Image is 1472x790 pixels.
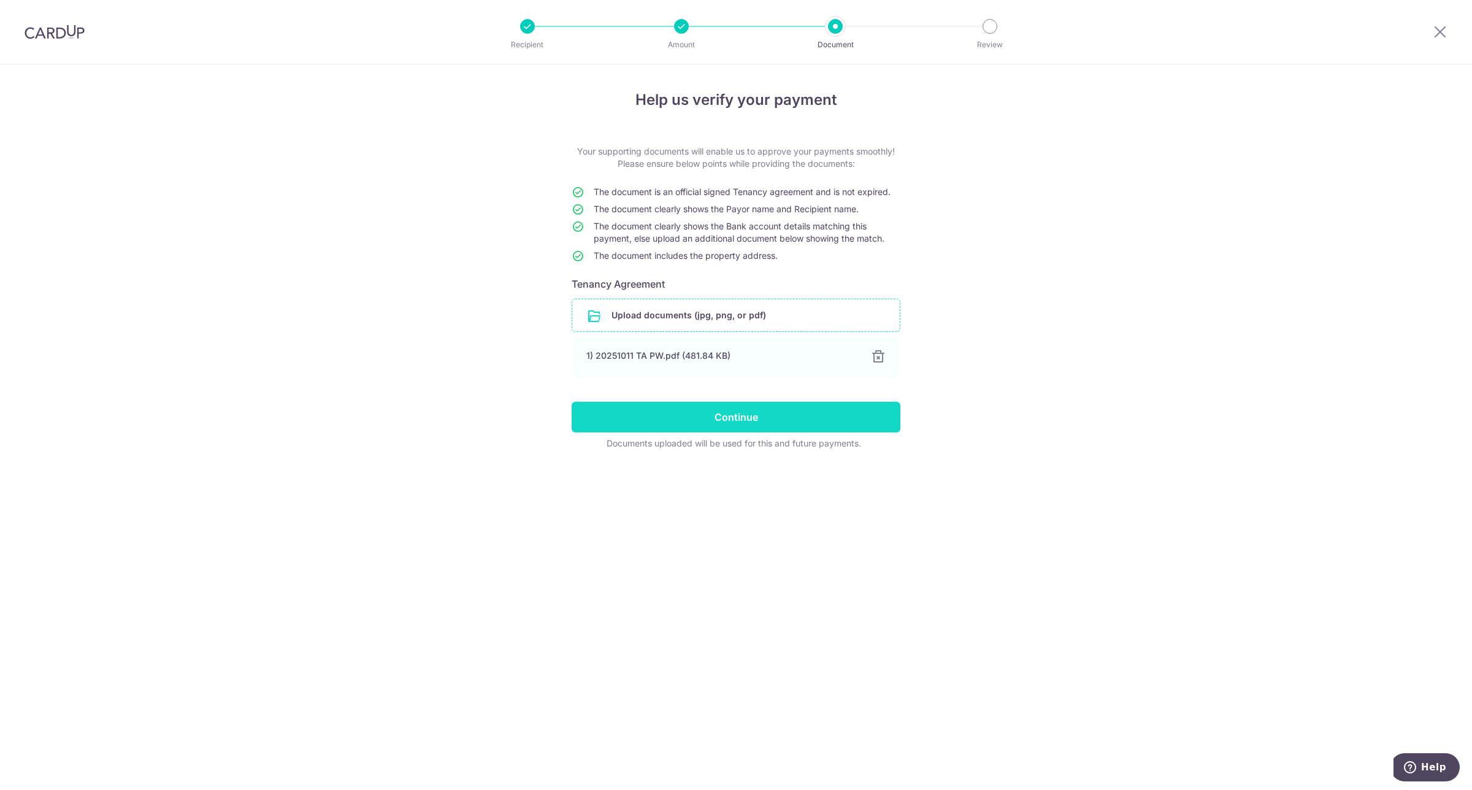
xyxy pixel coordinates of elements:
[25,25,85,39] img: CardUp
[594,186,891,197] span: The document is an official signed Tenancy agreement and is not expired.
[572,437,895,450] div: Documents uploaded will be used for this and future payments.
[945,39,1035,51] p: Review
[594,250,778,261] span: The document includes the property address.
[572,277,900,291] h6: Tenancy Agreement
[586,350,856,362] div: 1) 20251011 TA PW.pdf (481.84 KB)
[572,145,900,170] p: Your supporting documents will enable us to approve your payments smoothly! Please ensure below p...
[572,402,900,432] input: Continue
[594,204,859,214] span: The document clearly shows the Payor name and Recipient name.
[636,39,727,51] p: Amount
[572,89,900,111] h4: Help us verify your payment
[482,39,573,51] p: Recipient
[790,39,881,51] p: Document
[572,299,900,332] div: Upload documents (jpg, png, or pdf)
[1393,753,1460,784] iframe: Opens a widget where you can find more information
[594,221,884,244] span: The document clearly shows the Bank account details matching this payment, else upload an additio...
